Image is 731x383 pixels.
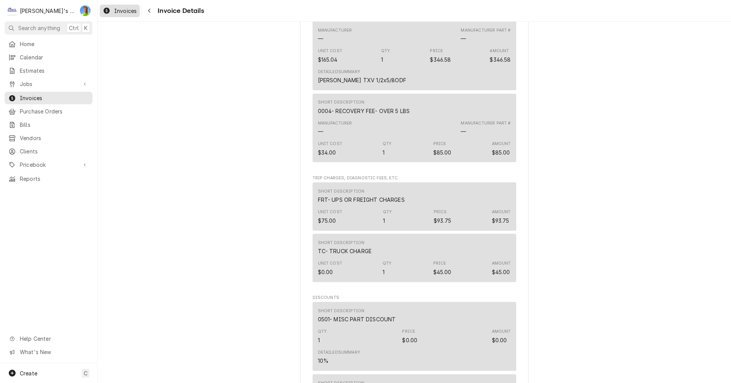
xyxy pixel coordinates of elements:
div: [PERSON_NAME] TXV 1/2x5/8ODF [318,76,406,84]
span: Purchase Orders [20,107,89,115]
div: Quantity [381,48,391,63]
div: C [7,5,18,16]
div: Price [430,48,451,63]
div: Cost [318,48,342,63]
div: Short Description [318,308,365,314]
div: Amount [492,141,511,147]
div: Qty. [381,48,391,54]
div: Price [433,141,446,147]
div: Amount [492,329,511,344]
span: C [84,369,88,377]
a: Bills [5,118,93,131]
div: Short Description [318,196,405,204]
div: Part Number [461,27,511,43]
span: Home [20,40,89,48]
span: Vendors [20,134,89,142]
div: Price [430,56,451,64]
div: Clay's Refrigeration's Avatar [7,5,18,16]
div: Qty. [383,260,393,267]
div: Quantity [383,268,385,276]
div: Amount [490,48,509,54]
div: Price [434,209,451,224]
div: Amount [492,148,510,156]
div: Qty. [318,329,328,335]
div: Quantity [383,217,385,225]
div: Qty. [383,209,393,215]
span: Invoice Details [155,6,204,16]
a: Reports [5,172,93,185]
div: Amount [492,141,511,156]
div: Quantity [383,148,385,156]
div: Short Description [318,308,396,323]
span: Invoices [20,94,89,102]
div: Short Description [318,188,365,195]
div: Amount [492,209,511,215]
div: Amount [492,329,511,335]
span: Pricebook [20,161,77,169]
div: Cost [318,260,342,276]
div: [PERSON_NAME]'s Refrigeration [20,7,76,15]
span: Trip Charges, Diagnostic Fees, etc. [313,175,516,181]
div: Short Description [318,188,405,204]
div: Amount [490,56,511,64]
div: Price [433,260,452,276]
div: Price [433,141,452,156]
div: Cost [318,148,336,156]
a: Purchase Orders [5,105,93,118]
div: Unit Cost [318,260,342,267]
div: Manufacturer [318,27,352,34]
div: Short Description [318,107,410,115]
div: Short Description [318,99,410,115]
div: Quantity [383,209,393,224]
div: Manufacturer Part # [461,120,511,126]
div: Price [433,268,452,276]
a: Home [5,38,93,50]
span: Search anything [18,24,60,32]
div: Short Description [318,247,372,255]
div: Manufacturer [318,120,352,126]
div: Manufacturer [318,120,352,136]
div: Quantity [318,336,320,344]
div: Unit Cost [318,48,342,54]
a: Go to Jobs [5,78,93,90]
div: Greg Austin's Avatar [80,5,91,16]
div: Cost [318,141,342,156]
div: Amount [492,268,510,276]
div: Price [433,260,446,267]
div: Price [434,217,451,225]
div: Cost [318,268,333,276]
div: Manufacturer [318,27,352,43]
div: 10% [318,357,329,365]
div: Manufacturer [318,35,323,43]
div: Line Item [313,182,516,230]
div: Manufacturer Part # [461,27,511,34]
div: Amount [492,217,509,225]
div: Detailed Summary [318,349,360,356]
div: Line Item [313,302,516,371]
span: Ctrl [69,24,79,32]
div: Short Description [318,240,372,255]
div: Cost [318,56,338,64]
span: Clients [20,147,89,155]
a: Invoices [100,5,140,17]
span: What's New [20,348,88,356]
div: GA [80,5,91,16]
div: Amount [492,336,507,344]
a: Go to Help Center [5,332,93,345]
button: Search anythingCtrlK [5,21,93,35]
div: Amount [492,260,511,276]
span: Discounts [313,295,516,301]
div: Manufacturer [318,128,323,136]
span: Reports [20,175,89,183]
div: Part Number [461,128,466,136]
div: Price [430,48,443,54]
div: Trip Charges, Diagnostic Fees, etc. [313,175,516,286]
a: Estimates [5,64,93,77]
div: Unit Cost [318,209,342,215]
div: Short Description [318,99,365,105]
div: Detailed Summary [318,69,360,75]
a: Calendar [5,51,93,64]
div: Cost [318,217,336,225]
div: Amount [492,209,511,224]
a: Clients [5,145,93,158]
